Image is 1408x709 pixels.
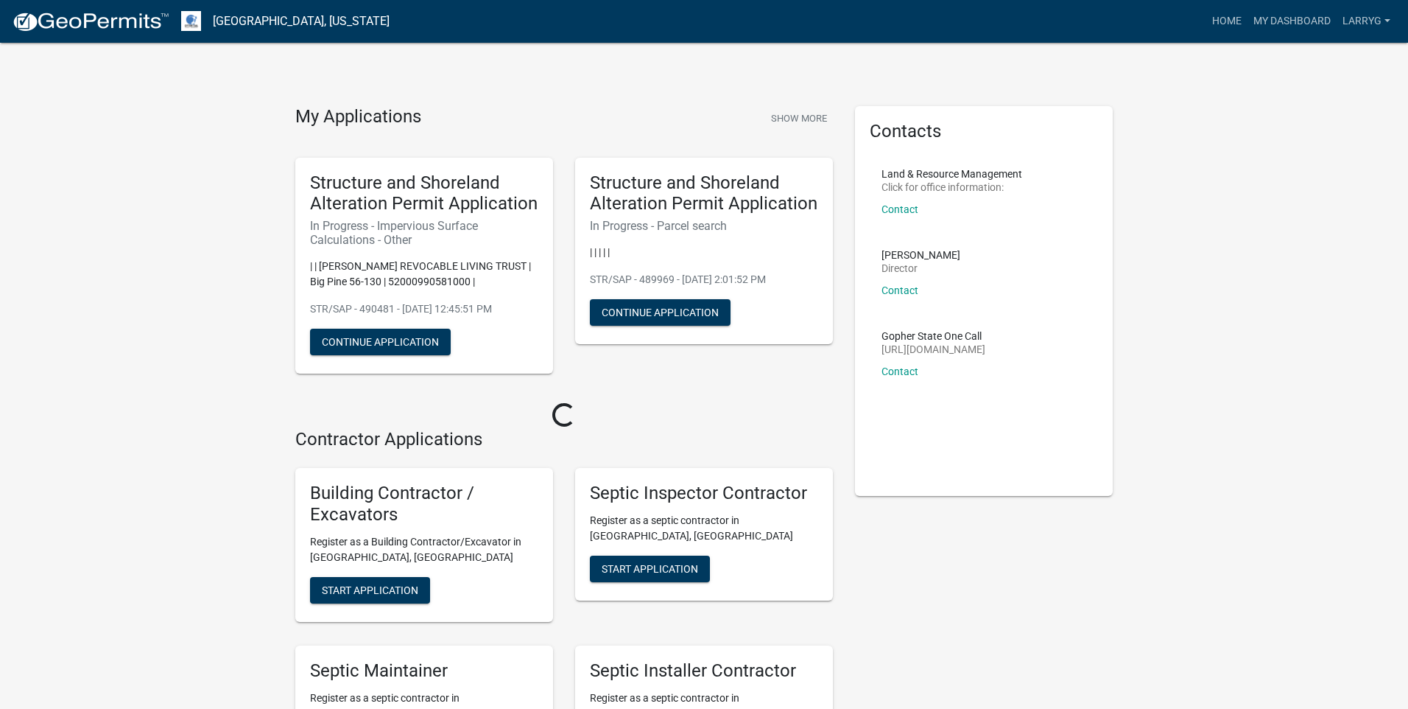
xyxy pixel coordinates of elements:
[590,272,818,287] p: STR/SAP - 489969 - [DATE] 2:01:52 PM
[590,219,818,233] h6: In Progress - Parcel search
[295,106,421,128] h4: My Applications
[1247,7,1337,35] a: My Dashboard
[590,513,818,544] p: Register as a septic contractor in [GEOGRAPHIC_DATA], [GEOGRAPHIC_DATA]
[881,344,985,354] p: [URL][DOMAIN_NAME]
[590,483,818,504] h5: Septic Inspector Contractor
[590,245,818,260] p: | | | | |
[881,182,1022,192] p: Click for office information:
[310,660,538,682] h5: Septic Maintainer
[881,169,1022,179] p: Land & Resource Management
[310,259,538,290] p: | | [PERSON_NAME] REVOCABLE LIVING TRUST | Big Pine 56-130 | 52000990581000 |
[310,219,538,247] h6: In Progress - Impervious Surface Calculations - Other
[310,577,430,604] button: Start Application
[310,534,538,565] p: Register as a Building Contractor/Excavator in [GEOGRAPHIC_DATA], [GEOGRAPHIC_DATA]
[590,172,818,215] h5: Structure and Shoreland Alteration Permit Application
[213,9,390,34] a: [GEOGRAPHIC_DATA], [US_STATE]
[881,366,918,377] a: Contact
[590,556,710,582] button: Start Application
[765,106,833,130] button: Show More
[310,483,538,525] h5: Building Contractor / Excavators
[602,563,698,575] span: Start Application
[881,263,960,273] p: Director
[590,660,818,682] h5: Septic Installer Contractor
[870,121,1098,142] h5: Contacts
[1206,7,1247,35] a: Home
[881,203,918,215] a: Contact
[295,429,833,450] h4: Contractor Applications
[310,301,538,317] p: STR/SAP - 490481 - [DATE] 12:45:51 PM
[322,584,418,596] span: Start Application
[881,284,918,296] a: Contact
[881,250,960,260] p: [PERSON_NAME]
[1337,7,1396,35] a: Larryg
[590,299,731,326] button: Continue Application
[310,329,451,355] button: Continue Application
[181,11,201,31] img: Otter Tail County, Minnesota
[310,172,538,215] h5: Structure and Shoreland Alteration Permit Application
[881,331,985,341] p: Gopher State One Call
